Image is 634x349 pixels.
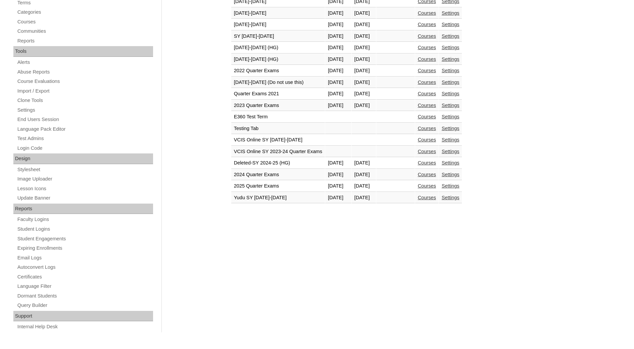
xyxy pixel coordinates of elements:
a: Student Engagements [17,235,153,243]
a: Courses [17,18,153,26]
a: Login Code [17,144,153,152]
a: Reports [17,37,153,45]
td: [DATE] [352,192,376,204]
td: [DATE] [325,54,351,65]
td: [DATE] [352,65,376,77]
a: Language Pack Editor [17,125,153,133]
td: 2023 Quarter Exams [231,100,325,111]
td: 2025 Quarter Exams [231,181,325,192]
a: Settings [441,114,459,119]
a: Course Evaluations [17,77,153,86]
td: [DATE]-[DATE] (Do not use this) [231,77,325,88]
td: Testing Tab [231,123,325,134]
a: Settings [17,106,153,114]
a: Settings [441,183,459,189]
a: Settings [441,80,459,85]
a: Language Filter [17,282,153,290]
a: Courses [418,22,436,27]
td: [DATE] [325,157,351,169]
td: [DATE] [352,157,376,169]
a: Internal Help Desk [17,323,153,331]
a: Courses [418,33,436,39]
a: Settings [441,149,459,154]
a: Courses [418,137,436,142]
a: Communities [17,27,153,35]
div: Tools [13,46,153,57]
td: [DATE]-[DATE] [231,19,325,30]
a: Courses [418,114,436,119]
a: Settings [441,56,459,62]
td: [DATE] [352,77,376,88]
td: SY [DATE]-[DATE] [231,31,325,42]
td: VCIS Online SY [DATE]-[DATE] [231,134,325,146]
a: Dormant Students [17,292,153,300]
td: [DATE] [325,42,351,53]
a: Courses [418,91,436,96]
a: Expiring Enrollments [17,244,153,252]
a: Settings [441,33,459,39]
td: [DATE] [352,54,376,65]
a: Settings [441,10,459,16]
a: Courses [418,172,436,177]
a: Alerts [17,58,153,67]
td: [DATE] [325,192,351,204]
td: [DATE] [325,169,351,181]
a: Courses [418,160,436,165]
a: Test Admins [17,134,153,143]
a: Query Builder [17,301,153,310]
a: Settings [441,103,459,108]
a: Settings [441,160,459,165]
a: Settings [441,137,459,142]
td: [DATE]-[DATE] (HG) [231,42,325,53]
div: Reports [13,204,153,214]
a: Settings [441,126,459,131]
a: Courses [418,126,436,131]
a: Courses [418,103,436,108]
a: Courses [418,195,436,200]
td: [DATE]-[DATE] (HG) [231,54,325,65]
div: Design [13,153,153,164]
td: [DATE] [325,31,351,42]
a: Student Logins [17,225,153,233]
td: [DATE] [352,181,376,192]
td: [DATE] [352,169,376,181]
td: [DATE] [352,42,376,53]
a: Update Banner [17,194,153,202]
td: [DATE] [325,88,351,100]
a: Certificates [17,273,153,281]
a: Courses [418,183,436,189]
td: [DATE] [325,181,351,192]
td: [DATE] [352,19,376,30]
a: Stylesheet [17,165,153,174]
td: [DATE] [325,77,351,88]
div: Support [13,311,153,322]
td: 2024 Quarter Exams [231,169,325,181]
a: Settings [441,172,459,177]
td: VCIS Online SY 2023-24 Quarter Exams [231,146,325,157]
a: Courses [418,56,436,62]
a: Import / Export [17,87,153,95]
td: Deleted-SY 2024-25 (HG) [231,157,325,169]
a: Email Logs [17,254,153,262]
a: Image Uploader [17,175,153,183]
a: Settings [441,22,459,27]
a: Categories [17,8,153,16]
a: Settings [441,195,459,200]
a: Clone Tools [17,96,153,105]
td: [DATE]-[DATE] [231,8,325,19]
a: Abuse Reports [17,68,153,76]
td: Yudu SY [DATE]-[DATE] [231,192,325,204]
td: [DATE] [352,8,376,19]
td: [DATE] [325,8,351,19]
a: Courses [418,10,436,16]
a: End Users Session [17,115,153,124]
td: E360 Test Term [231,111,325,123]
a: Settings [441,68,459,73]
a: Courses [418,80,436,85]
a: Faculty Logins [17,215,153,224]
td: [DATE] [352,31,376,42]
td: [DATE] [325,100,351,111]
a: Settings [441,91,459,96]
a: Settings [441,45,459,50]
td: [DATE] [325,19,351,30]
